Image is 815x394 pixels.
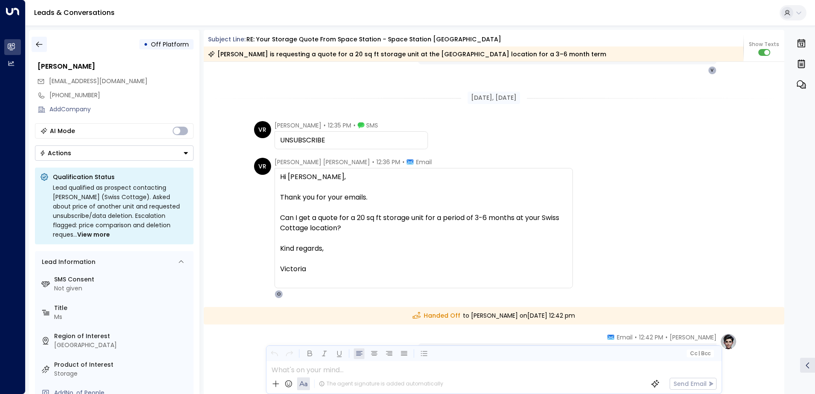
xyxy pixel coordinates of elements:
[280,192,567,203] div: Thank you for your emails.
[39,258,95,267] div: Lead Information
[35,145,194,161] div: Button group with a nested menu
[275,290,283,298] div: O
[35,145,194,161] button: Actions
[372,158,374,166] span: •
[204,307,785,324] div: to [PERSON_NAME] on [DATE] 12:42 pm
[275,158,370,166] span: [PERSON_NAME] [PERSON_NAME]
[319,380,443,388] div: The agent signature is added automatically
[639,333,663,342] span: 12:42 PM
[284,348,295,359] button: Redo
[280,243,567,254] div: Kind regards,
[77,230,110,239] span: View more
[144,37,148,52] div: •
[49,105,194,114] div: AddCompany
[690,351,710,356] span: Cc Bcc
[54,304,190,313] label: Title
[50,127,75,135] div: AI Mode
[38,61,194,72] div: [PERSON_NAME]
[708,66,717,75] div: V
[54,313,190,322] div: Ms
[670,333,717,342] span: [PERSON_NAME]
[49,77,147,85] span: [EMAIL_ADDRESS][DOMAIN_NAME]
[686,350,714,358] button: Cc|Bcc
[698,351,700,356] span: |
[54,360,190,369] label: Product of Interest
[254,121,271,138] div: VR
[53,173,188,181] p: Qualification Status
[280,213,567,233] div: Can I get a quote for a 20 sq ft storage unit for a period of 3-6 months at your Swiss Cottage lo...
[34,8,115,17] a: Leads & Conversations
[54,284,190,293] div: Not given
[54,341,190,350] div: [GEOGRAPHIC_DATA]
[353,121,355,130] span: •
[366,121,378,130] span: SMS
[749,41,779,48] span: Show Texts
[54,275,190,284] label: SMS Consent
[208,50,606,58] div: [PERSON_NAME] is requesting a quote for a 20 sq ft storage unit at the [GEOGRAPHIC_DATA] location...
[208,35,246,43] span: Subject Line:
[468,92,520,104] div: [DATE], [DATE]
[151,40,189,49] span: Off Platform
[254,158,271,175] div: VR
[413,311,460,320] span: Handed Off
[617,333,633,342] span: Email
[280,264,567,274] div: Victoria
[275,121,321,130] span: [PERSON_NAME]
[416,158,432,166] span: Email
[246,35,501,44] div: RE: Your storage quote from Space Station - Space Station [GEOGRAPHIC_DATA]
[280,135,422,145] div: UNSUBSCRIBE
[40,149,71,157] div: Actions
[635,333,637,342] span: •
[54,332,190,341] label: Region of Interest
[269,348,280,359] button: Undo
[280,172,567,274] div: Hi [PERSON_NAME],
[720,333,737,350] img: profile-logo.png
[53,183,188,239] div: Lead qualified as prospect contacting [PERSON_NAME] (Swiss Cottage). Asked about price of another...
[49,77,147,86] span: vrodriguesod@gmail.com
[665,333,668,342] span: •
[324,121,326,130] span: •
[402,158,405,166] span: •
[49,91,194,100] div: [PHONE_NUMBER]
[376,158,400,166] span: 12:36 PM
[54,369,190,378] div: Storage
[328,121,351,130] span: 12:35 PM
